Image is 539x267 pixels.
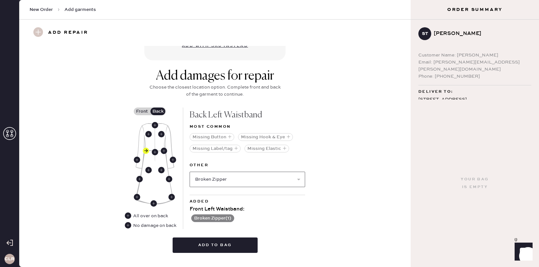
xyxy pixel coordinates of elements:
div: Back Center Neckline [152,122,158,128]
div: Email: [PERSON_NAME][EMAIL_ADDRESS][PERSON_NAME][DOMAIN_NAME] [418,59,531,73]
button: Missing Hook & Eye [238,133,293,141]
div: Back Center Waistband [152,149,158,155]
span: Deliver to: [418,88,453,96]
div: Back Right Waistband [161,148,167,154]
div: All over on back [133,212,168,220]
div: Your bag is empty [461,176,489,191]
button: Missing Elastic [244,145,289,152]
div: Back Right Side Seam [166,176,172,182]
div: Phone: [PHONE_NUMBER] [418,73,531,80]
span: New Order [30,6,53,13]
div: Choose the closest location option. Complete front and back of the garment to continue. [148,84,282,98]
div: Add damages for repair [148,68,282,84]
button: Broken Zipper(1) [191,214,234,222]
div: [PERSON_NAME] [434,30,526,38]
div: Back Right Skirt Body [158,167,165,173]
div: Back Left Body [145,131,152,137]
div: No damage on back [133,222,176,229]
h3: CLR [4,257,14,261]
label: Front [134,108,150,115]
div: [STREET_ADDRESS] Apt 2F [GEOGRAPHIC_DATA] , NY 11201 [418,96,531,120]
img: Garment image [135,123,174,204]
h3: Order Summary [411,6,539,13]
div: Back Left Skirt Body [145,167,152,173]
h3: Add repair [48,27,88,38]
h3: ST [422,31,428,36]
div: Back Left Sleeve [134,157,140,163]
div: Back Right Side Seam [168,194,175,200]
iframe: Front Chat [509,238,536,266]
div: Added [190,198,305,205]
div: Back Left Side Seam [136,176,143,182]
button: Add with SKU instead [178,39,252,52]
div: Back Right Sleeve [170,157,176,163]
div: Back Left Waistband [190,108,305,123]
div: Back Left Waistband [143,148,149,154]
button: Add to bag [173,237,258,253]
label: Back [150,108,166,115]
button: Missing Button [190,133,234,141]
div: No damage on back [125,222,176,229]
div: Front Left Waistband : [190,205,305,213]
div: Most common [190,123,305,131]
div: Customer Name: [PERSON_NAME] [418,52,531,59]
div: Back Right Body [158,131,165,137]
div: Back Left Side Seam [134,194,140,200]
span: Add garments [64,6,96,13]
div: All over on back [125,212,169,220]
label: Other [190,161,305,169]
button: Missing Label/tag [190,145,241,152]
div: Back Center Hem [150,200,157,207]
